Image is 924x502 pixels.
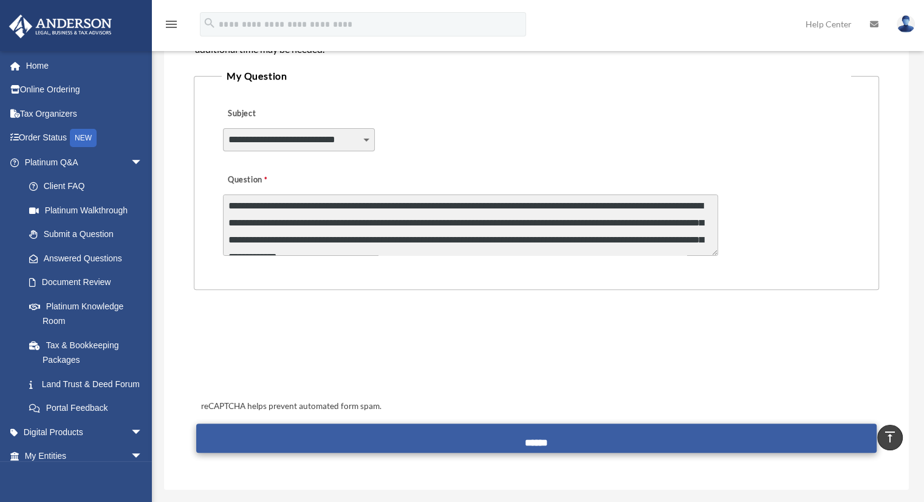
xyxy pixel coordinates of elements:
[9,150,161,174] a: Platinum Q&Aarrow_drop_down
[196,399,877,414] div: reCAPTCHA helps prevent automated form spam.
[17,396,161,421] a: Portal Feedback
[223,106,338,123] label: Subject
[9,126,161,151] a: Order StatusNEW
[17,333,161,372] a: Tax & Bookkeeping Packages
[164,21,179,32] a: menu
[17,372,161,396] a: Land Trust & Deed Forum
[9,53,161,78] a: Home
[17,246,161,270] a: Answered Questions
[131,420,155,445] span: arrow_drop_down
[17,270,161,295] a: Document Review
[131,444,155,469] span: arrow_drop_down
[17,222,155,247] a: Submit a Question
[222,67,851,84] legend: My Question
[197,328,382,375] iframe: reCAPTCHA
[164,17,179,32] i: menu
[897,15,915,33] img: User Pic
[223,172,317,189] label: Question
[9,420,161,444] a: Digital Productsarrow_drop_down
[70,129,97,147] div: NEW
[5,15,115,38] img: Anderson Advisors Platinum Portal
[9,78,161,102] a: Online Ordering
[131,150,155,175] span: arrow_drop_down
[877,425,903,450] a: vertical_align_top
[17,174,161,199] a: Client FAQ
[883,430,897,444] i: vertical_align_top
[17,198,161,222] a: Platinum Walkthrough
[17,294,161,333] a: Platinum Knowledge Room
[203,16,216,30] i: search
[9,444,161,469] a: My Entitiesarrow_drop_down
[9,101,161,126] a: Tax Organizers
